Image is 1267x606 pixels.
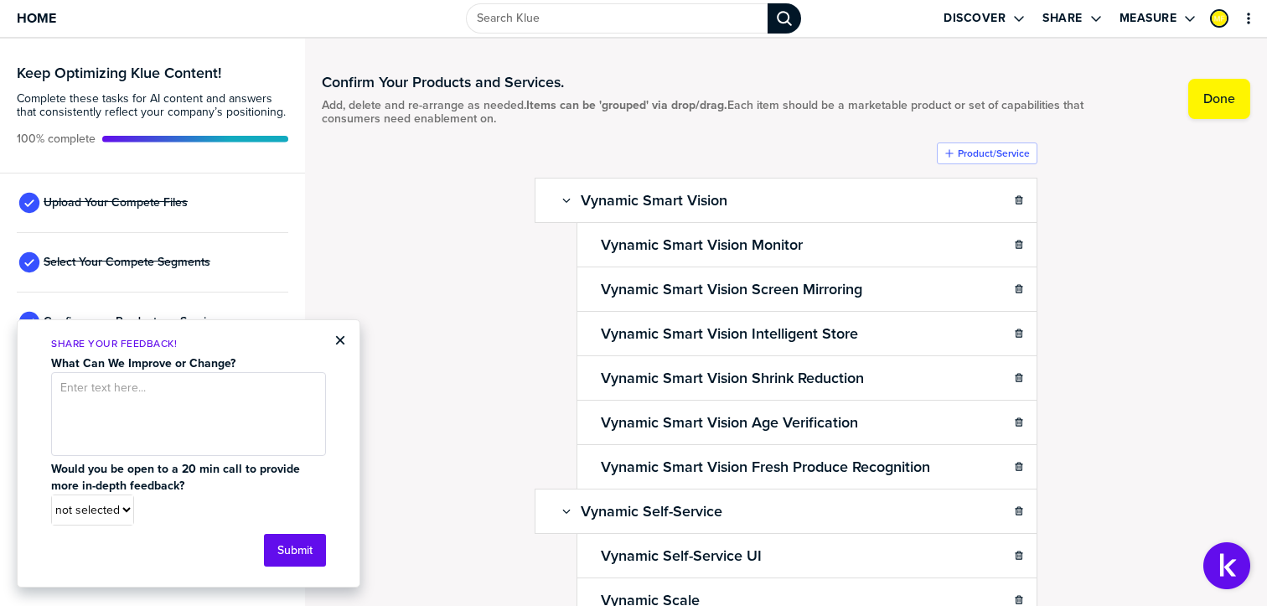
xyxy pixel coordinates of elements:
[51,337,326,351] p: Share Your Feedback!
[597,455,933,479] h2: Vynamic Smart Vision Fresh Produce Recognition
[264,534,326,567] button: Submit
[597,322,861,345] h2: Vynamic Smart Vision Intelligent Store
[1120,11,1177,26] label: Measure
[597,277,866,301] h2: Vynamic Smart Vision Screen Mirroring
[1212,11,1227,26] img: 781207ed1481c00c65955b44c3880d9b-sml.png
[322,72,1094,92] h1: Confirm Your Products and Services.
[17,132,96,146] span: Active
[44,315,225,329] span: Confirm your Products or Services
[944,11,1006,26] label: Discover
[1203,91,1235,107] label: Done
[958,147,1030,160] label: Product/Service
[51,460,303,495] strong: Would you be open to a 20 min call to provide more in-depth feedback?
[17,65,288,80] h3: Keep Optimizing Klue Content!
[322,99,1094,126] span: Add, delete and re-arrange as needed. Each item should be a marketable product or set of capabili...
[526,96,727,114] strong: Items can be 'grouped' via drop/drag.
[577,500,726,523] h2: Vynamic Self-Service
[597,233,806,256] h2: Vynamic Smart Vision Monitor
[17,92,288,119] span: Complete these tasks for AI content and answers that consistently reflect your company’s position...
[17,11,56,25] span: Home
[1203,542,1250,589] button: Open Support Center
[44,196,188,210] span: Upload Your Compete Files
[597,411,861,434] h2: Vynamic Smart Vision Age Verification
[51,355,235,372] strong: What Can We Improve or Change?
[577,189,731,212] h2: Vynamic Smart Vision
[1208,8,1230,29] a: Edit Profile
[1210,9,1228,28] div: Maico Ferreira
[334,330,346,350] button: Close
[597,366,867,390] h2: Vynamic Smart Vision Shrink Reduction
[1042,11,1083,26] label: Share
[466,3,768,34] input: Search Klue
[597,544,765,567] h2: Vynamic Self-Service UI
[44,256,210,269] span: Select Your Compete Segments
[768,3,801,34] div: Search Klue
